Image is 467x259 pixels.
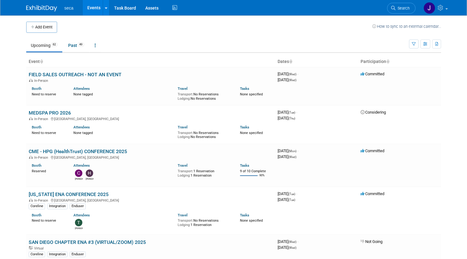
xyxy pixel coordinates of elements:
img: ExhibitDay [26,5,57,11]
span: In-Person [34,79,50,83]
img: Caroline Hitchcock [75,169,82,177]
span: [DATE] [278,116,295,120]
span: Transport: [178,219,193,223]
div: None tagged [73,91,173,97]
span: Virtual [34,246,45,250]
a: Sort by Start Date [289,59,292,64]
a: Attendees [73,163,90,168]
span: [DATE] [278,197,295,202]
span: [DATE] [278,72,298,76]
span: (Wed) [288,246,296,249]
a: Travel [178,125,188,129]
th: Event [26,56,275,67]
span: seca [64,6,74,10]
span: In-Person [34,117,50,121]
a: Tasks [240,163,249,168]
div: [GEOGRAPHIC_DATA], [GEOGRAPHIC_DATA] [29,198,273,203]
a: Tasks [240,125,249,129]
a: SAN DIEGO CHAPTER ENA #3 (VIRTUAL/ZOOM) 2025 [29,239,146,245]
div: Enduser [70,203,86,209]
div: Need to reserve [32,91,64,97]
div: Reserved [32,168,64,173]
span: - [296,110,297,115]
span: Not Going [361,239,382,244]
div: No Reservations No Reservations [178,91,231,101]
span: Transport: [178,92,193,96]
span: Committed [361,148,384,153]
span: - [297,148,298,153]
a: Travel [178,163,188,168]
a: Past49 [64,40,89,51]
a: Sort by Event Name [40,59,43,64]
span: Lodging: [178,97,191,101]
span: [DATE] [278,191,297,196]
div: Coreline [29,252,45,257]
td: 90% [259,174,265,182]
span: Transport: [178,131,193,135]
a: How to sync to an external calendar... [372,24,441,29]
a: MEDSPA PRO 2026 [29,110,71,116]
span: Considering [361,110,386,115]
span: [DATE] [278,239,298,244]
span: Lodging: [178,173,191,178]
span: In-Person [34,198,50,203]
div: 9 of 10 Complete [240,169,272,173]
a: Search [387,3,415,14]
a: Booth [32,213,41,217]
span: (Tue) [288,198,295,202]
div: Integration [47,203,68,209]
img: In-Person Event [29,79,33,82]
a: Sort by Participation Type [386,59,389,64]
img: In-Person Event [29,117,33,120]
div: Enduser [70,252,86,257]
span: Lodging: [178,223,191,227]
span: None specified [240,219,263,223]
span: (Wed) [288,78,296,82]
span: [DATE] [278,77,296,82]
div: No Reservations No Reservations [178,130,231,139]
div: Need to reserve [32,217,64,223]
th: Participation [358,56,441,67]
span: 62 [51,42,58,47]
a: Travel [178,86,188,91]
a: Booth [32,86,41,91]
div: Caroline Hitchcock [75,177,83,181]
img: Hasan Abdallah [86,169,93,177]
div: [GEOGRAPHIC_DATA], [GEOGRAPHIC_DATA] [29,155,273,160]
a: CME - HPG (HealthTrust) CONFERENCE 2025 [29,148,127,154]
div: None tagged [73,130,173,135]
span: None specified [240,92,263,96]
span: Transport: [178,169,193,173]
span: (Wed) [288,73,296,76]
a: Booth [32,163,41,168]
span: [DATE] [278,245,296,250]
span: Committed [361,72,384,76]
img: Tate Kirby [75,219,82,226]
div: [GEOGRAPHIC_DATA], [GEOGRAPHIC_DATA] [29,116,273,121]
span: - [297,239,298,244]
span: [DATE] [278,154,296,159]
a: Upcoming62 [26,40,62,51]
span: (Tue) [288,192,295,196]
img: In-Person Event [29,198,33,202]
span: - [297,72,298,76]
span: (Thu) [288,117,295,120]
div: No Reservations 1 Reservation [178,217,231,227]
span: None specified [240,131,263,135]
div: Hasan Abdallah [86,177,93,181]
span: (Mon) [288,149,296,153]
span: (Tue) [288,111,295,114]
span: Committed [361,191,384,196]
span: - [296,191,297,196]
img: Virtual Event [29,246,33,249]
img: In-Person Event [29,156,33,159]
th: Dates [275,56,358,67]
div: Need to reserve [32,130,64,135]
a: Booth [32,125,41,129]
a: [US_STATE] ENA CONFERENCE 2025 [29,191,109,197]
div: Coreline [29,203,45,209]
span: Lodging: [178,135,191,139]
span: (Wed) [288,240,296,244]
button: Add Event [26,22,57,33]
a: Attendees [73,125,90,129]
